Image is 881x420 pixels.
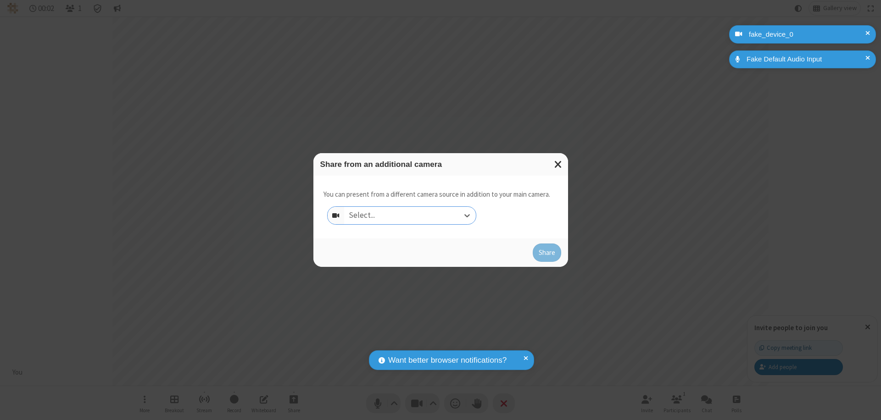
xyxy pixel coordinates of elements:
[743,54,869,65] div: Fake Default Audio Input
[320,160,561,169] h3: Share from an additional camera
[323,189,550,200] p: You can present from a different camera source in addition to your main camera.
[746,29,869,40] div: fake_device_0
[549,153,568,176] button: Close modal
[388,354,507,366] span: Want better browser notifications?
[533,243,561,262] button: Share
